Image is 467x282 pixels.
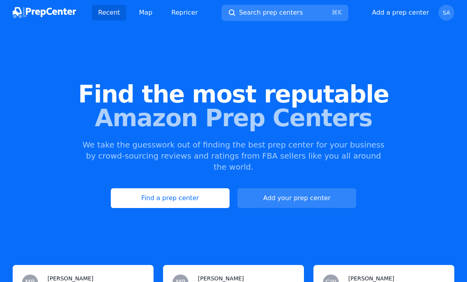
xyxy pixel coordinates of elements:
[239,8,303,17] span: Search prep centers
[13,82,454,106] span: Find the most reputable
[443,10,450,15] span: SA
[13,7,76,18] img: PrepCenter
[13,106,454,130] span: Amazon Prep Centers
[222,5,348,21] button: Search prep centers⌘K
[133,5,159,21] a: Map
[338,9,342,16] kbd: K
[165,5,204,21] a: Repricer
[372,8,429,17] button: Add a prep center
[439,5,454,21] button: SA
[82,139,385,172] p: We take the guesswork out of finding the best prep center for your business by crowd-sourcing rev...
[331,9,338,16] kbd: ⌘
[237,188,356,208] button: Add your prep center
[92,5,126,21] a: Recent
[111,188,230,208] a: Find a prep center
